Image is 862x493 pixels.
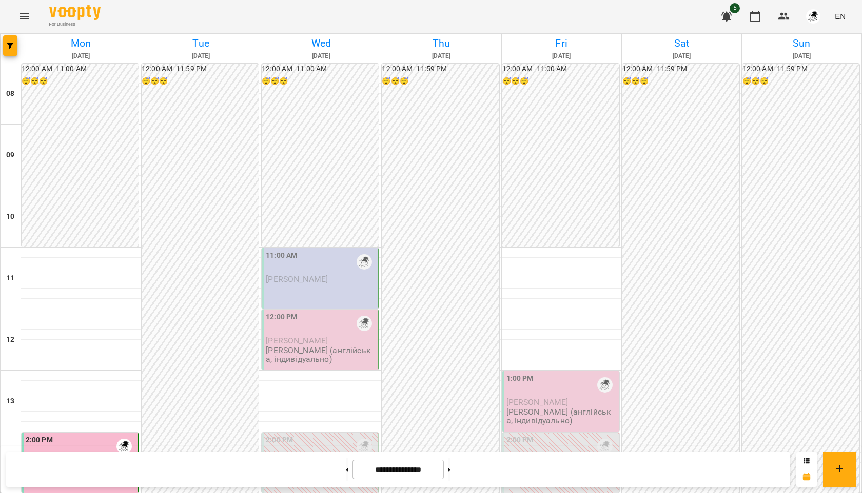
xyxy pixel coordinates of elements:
h6: [DATE] [263,51,379,61]
h6: 😴😴😴 [382,76,499,87]
p: [PERSON_NAME] (англійська, індивідуально) [266,346,376,364]
h6: [DATE] [143,51,259,61]
h6: 😴😴😴 [142,76,259,87]
img: Целуйко Анастасія (а) [357,254,372,270]
h6: Tue [143,35,259,51]
h6: Sun [743,35,860,51]
h6: [DATE] [23,51,139,61]
h6: 12:00 AM - 11:00 AM [262,64,379,75]
button: EN [831,7,850,26]
h6: 10 [6,211,14,222]
img: Voopty Logo [49,5,101,20]
h6: 09 [6,150,14,161]
h6: 08 [6,88,14,99]
h6: 12:00 AM - 11:59 PM [142,64,259,75]
h6: 😴😴😴 [742,76,859,87]
h6: Sat [623,35,740,51]
span: For Business [49,21,101,28]
span: [PERSON_NAME] [506,397,569,407]
h6: 13 [6,396,14,407]
h6: 😴😴😴 [622,76,739,87]
h6: Mon [23,35,139,51]
label: 2:00 PM [266,435,293,446]
img: Целуйко Анастасія (а) [357,316,372,331]
h6: [DATE] [623,51,740,61]
label: 11:00 AM [266,250,297,261]
img: Целуйко Анастасія (а) [597,377,613,393]
img: Целуйко Анастасія (а) [357,439,372,454]
h6: 😴😴😴 [262,76,379,87]
h6: 😴😴😴 [22,76,139,87]
p: [PERSON_NAME] (англійська, індивідуально) [506,407,617,425]
h6: 12:00 AM - 11:59 PM [622,64,739,75]
h6: Fri [503,35,620,51]
span: EN [835,11,846,22]
h6: 12:00 AM - 11:59 PM [742,64,859,75]
h6: Thu [383,35,499,51]
h6: [DATE] [383,51,499,61]
h6: 12 [6,334,14,345]
button: Menu [12,4,37,29]
h6: 12:00 AM - 11:59 PM [382,64,499,75]
label: 2:00 PM [26,435,53,446]
img: Целуйко Анастасія (а) [597,439,613,454]
h6: 12:00 AM - 11:00 AM [502,64,619,75]
h6: 😴😴😴 [502,76,619,87]
img: c09839ea023d1406ff4d1d49130fd519.png [806,9,820,24]
span: 5 [730,3,740,13]
h6: 11 [6,273,14,284]
span: [PERSON_NAME] [266,336,328,345]
h6: Wed [263,35,379,51]
span: [PERSON_NAME] [266,274,328,284]
label: 12:00 PM [266,312,297,323]
label: 1:00 PM [506,373,534,384]
img: Целуйко Анастасія (а) [116,439,132,454]
h6: 12:00 AM - 11:00 AM [22,64,139,75]
h6: [DATE] [503,51,620,61]
label: 2:00 PM [506,435,534,446]
h6: [DATE] [743,51,860,61]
